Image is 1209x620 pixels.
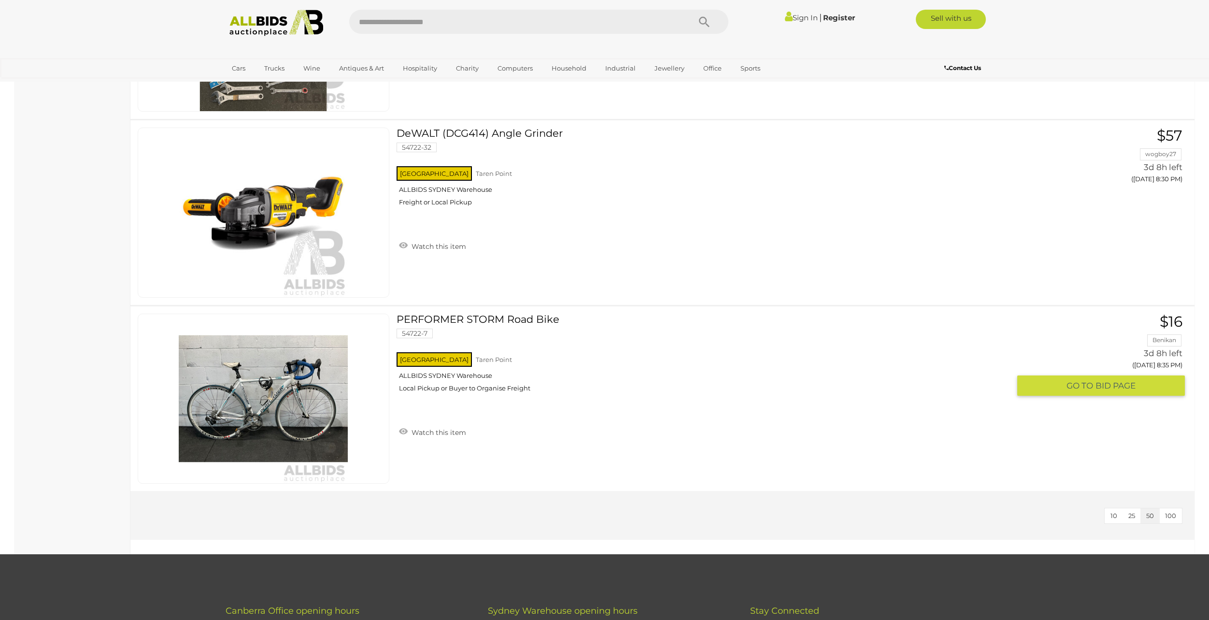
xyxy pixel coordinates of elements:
[785,13,818,22] a: Sign In
[409,428,466,437] span: Watch this item
[944,64,981,72] b: Contact Us
[488,606,638,616] span: Sydney Warehouse opening hours
[1160,313,1182,331] span: $16
[1165,512,1176,519] span: 100
[1095,380,1136,391] span: BID PAGE
[697,60,728,76] a: Office
[1128,512,1135,519] span: 25
[599,60,642,76] a: Industrial
[1024,128,1185,188] a: $57 wogboy27 3d 8h left ([DATE] 8:30 PM)
[1067,380,1095,391] span: GO TO
[179,314,348,483] img: 54722-7br.jpeg
[1146,512,1154,519] span: 50
[226,606,359,616] span: Canberra Office opening hours
[224,10,329,36] img: Allbids.com.au
[1017,375,1185,396] button: GO TOBID PAGE
[1140,508,1160,523] button: 50
[734,60,767,76] a: Sports
[819,12,822,23] span: |
[680,10,728,34] button: Search
[226,76,307,92] a: [GEOGRAPHIC_DATA]
[916,10,986,29] a: Sell with us
[648,60,691,76] a: Jewellery
[491,60,539,76] a: Computers
[397,238,469,253] a: Watch this item
[1159,508,1182,523] button: 100
[944,63,983,73] a: Contact Us
[1157,127,1182,144] span: $57
[333,60,390,76] a: Antiques & Art
[179,128,348,297] img: 54722-32f.jpeg
[823,13,855,22] a: Register
[404,314,1010,400] a: PERFORMER STORM Road Bike 54722-7 [GEOGRAPHIC_DATA] Taren Point ALLBIDS SYDNEY Warehouse Local Pi...
[1110,512,1117,519] span: 10
[750,606,819,616] span: Stay Connected
[450,60,485,76] a: Charity
[297,60,327,76] a: Wine
[1123,508,1141,523] button: 25
[397,424,469,439] a: Watch this item
[1024,314,1185,397] a: $16 Benikan 3d 8h left ([DATE] 8:35 PM) GO TOBID PAGE
[397,60,443,76] a: Hospitality
[409,242,466,251] span: Watch this item
[258,60,291,76] a: Trucks
[404,128,1010,214] a: DeWALT (DCG414) Angle Grinder 54722-32 [GEOGRAPHIC_DATA] Taren Point ALLBIDS SYDNEY Warehouse Fre...
[226,60,252,76] a: Cars
[545,60,593,76] a: Household
[1105,508,1123,523] button: 10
